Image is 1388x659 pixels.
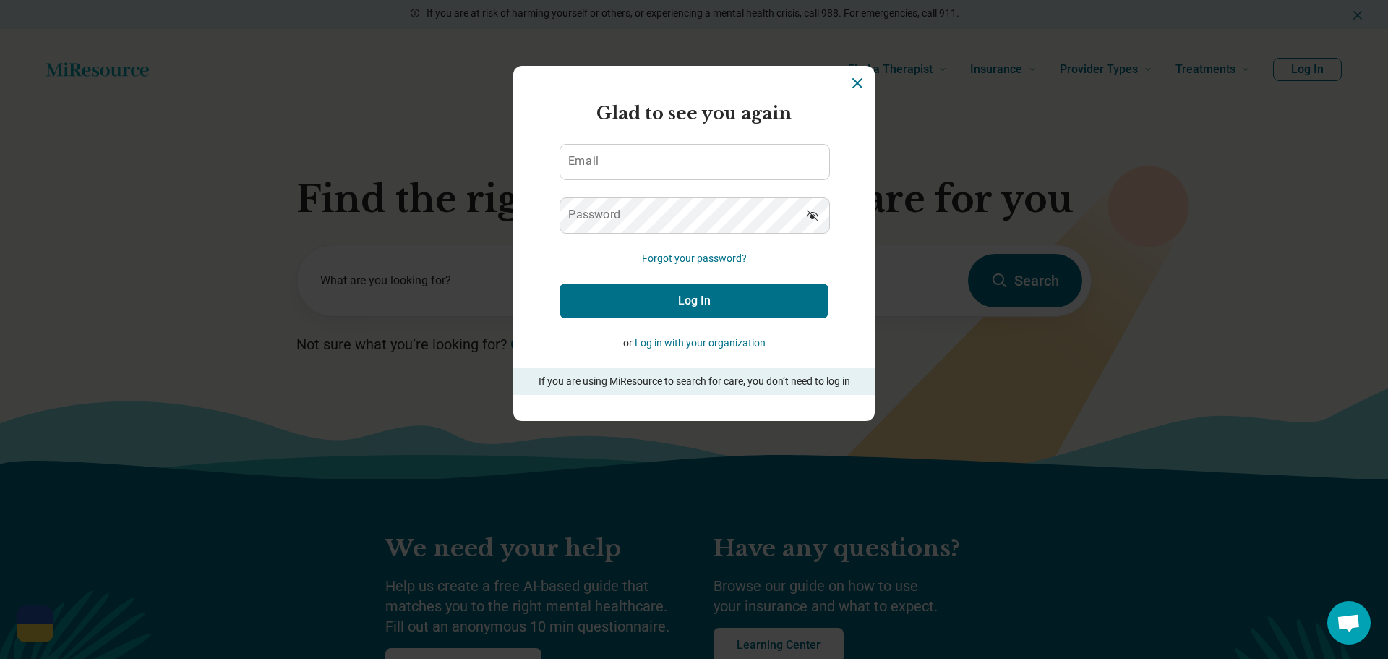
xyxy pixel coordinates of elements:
button: Forgot your password? [642,251,747,266]
label: Password [568,209,620,221]
p: or [560,336,828,351]
label: Email [568,156,599,167]
section: Login Dialog [513,66,875,421]
p: If you are using MiResource to search for care, you don’t need to log in [534,374,854,389]
button: Show password [797,197,828,232]
button: Log In [560,284,828,318]
button: Log in with your organization [635,336,766,351]
h2: Glad to see you again [560,101,828,127]
button: Dismiss [849,75,866,92]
